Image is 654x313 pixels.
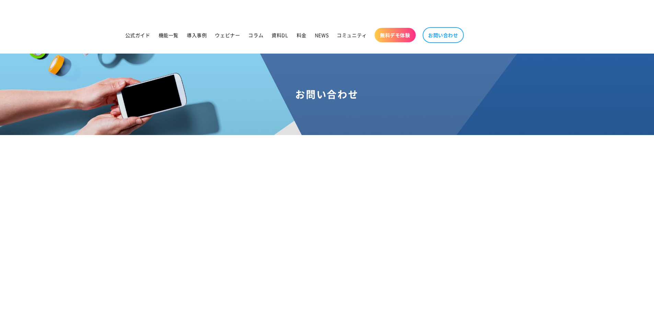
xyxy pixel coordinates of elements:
span: 導入事例 [187,32,207,38]
a: 料金 [292,28,311,42]
span: 公式ガイド [125,32,150,38]
h1: お問い合わせ [8,88,646,100]
a: 無料デモ体験 [375,28,416,42]
span: ウェビナー [215,32,240,38]
a: コラム [244,28,267,42]
a: 機能一覧 [154,28,183,42]
a: 導入事例 [183,28,211,42]
a: NEWS [311,28,333,42]
span: NEWS [315,32,329,38]
a: お問い合わせ [423,27,464,43]
span: コミュニティ [337,32,367,38]
a: コミュニティ [333,28,371,42]
span: コラム [248,32,263,38]
a: ウェビナー [211,28,244,42]
a: 資料DL [267,28,292,42]
a: 公式ガイド [121,28,154,42]
span: 機能一覧 [159,32,179,38]
span: 無料デモ体験 [380,32,410,38]
span: お問い合わせ [428,32,458,38]
span: 資料DL [272,32,288,38]
span: 料金 [297,32,307,38]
